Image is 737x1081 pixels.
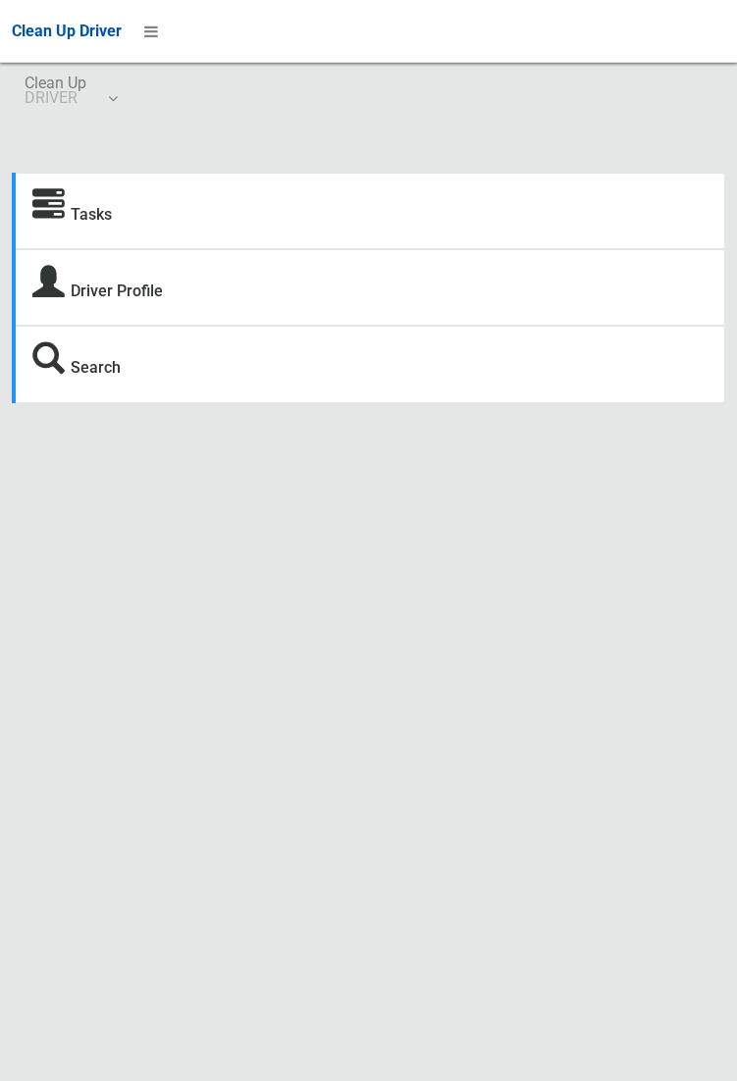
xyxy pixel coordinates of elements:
[71,358,121,377] a: Search
[12,22,122,40] span: Clean Up Driver
[25,90,86,105] small: DRIVER
[71,282,163,300] a: Driver Profile
[12,63,129,126] a: Clean UpDRIVER
[12,17,122,46] a: Clean Up Driver
[71,205,112,224] a: Tasks
[25,76,116,105] span: Clean Up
